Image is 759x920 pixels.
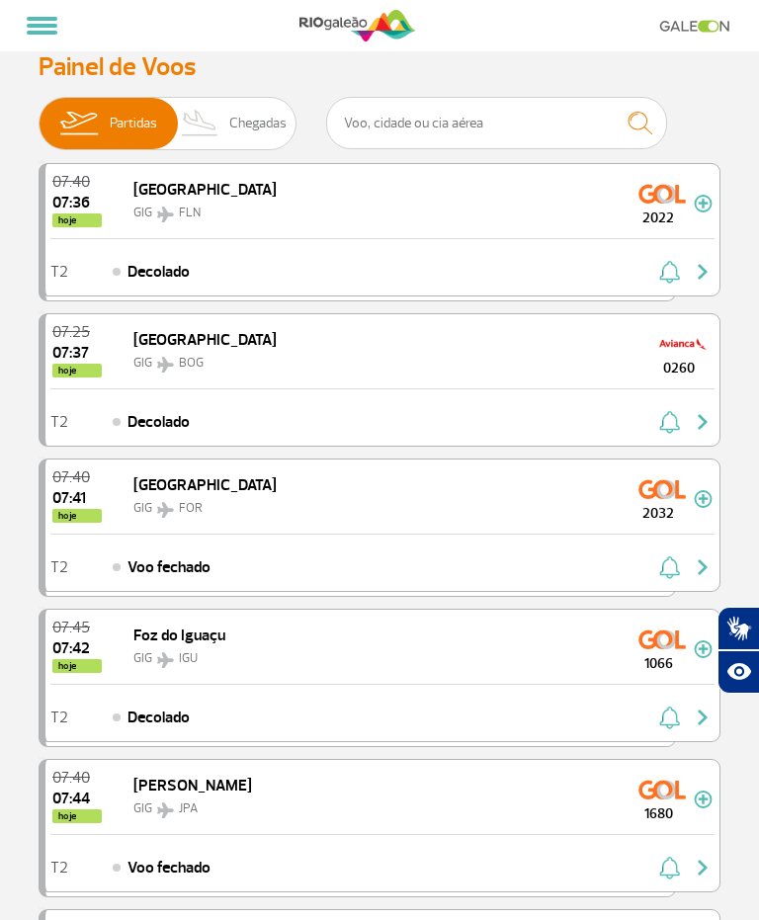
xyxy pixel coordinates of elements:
[694,791,713,808] img: mais-info-painel-voo.svg
[52,469,102,485] span: 2025-09-27 07:40:00
[52,659,102,673] span: hoje
[623,653,694,674] span: 1066
[50,861,68,875] span: T2
[127,856,211,879] span: Voo fechado
[133,330,277,350] span: [GEOGRAPHIC_DATA]
[623,208,694,228] span: 2022
[179,650,198,666] span: IGU
[717,607,759,694] div: Plugin de acessibilidade da Hand Talk.
[52,324,102,340] span: 2025-09-27 07:25:00
[623,803,694,824] span: 1680
[52,345,102,361] span: 2025-09-27 07:37:00
[638,624,686,655] img: GOL Transportes Aereos
[133,650,152,666] span: GIG
[133,500,152,516] span: GIG
[643,358,715,378] span: 0260
[52,640,102,656] span: 2025-09-27 07:42:30
[179,205,201,220] span: FLN
[326,97,667,149] input: Voo, cidade ou cia aérea
[638,178,686,209] img: GOL Transportes Aereos
[717,650,759,694] button: Abrir recursos assistivos.
[638,473,686,505] img: GOL Transportes Aereos
[133,475,277,495] span: [GEOGRAPHIC_DATA]
[50,265,68,279] span: T2
[133,776,252,795] span: [PERSON_NAME]
[127,260,190,284] span: Decolado
[52,195,102,210] span: 2025-09-27 07:36:38
[229,98,287,149] span: Chegadas
[127,706,190,729] span: Decolado
[659,410,680,434] img: sino-painel-voo.svg
[110,98,157,149] span: Partidas
[691,555,715,579] img: seta-direita-painel-voo.svg
[659,856,680,879] img: sino-painel-voo.svg
[171,98,229,149] img: slider-desembarque
[133,626,225,645] span: Foz do Iguaçu
[50,560,68,574] span: T2
[52,509,102,523] span: hoje
[691,410,715,434] img: seta-direita-painel-voo.svg
[50,711,68,724] span: T2
[691,856,715,879] img: seta-direita-painel-voo.svg
[52,809,102,823] span: hoje
[659,706,680,729] img: sino-painel-voo.svg
[47,98,110,149] img: slider-embarque
[133,180,277,200] span: [GEOGRAPHIC_DATA]
[133,205,152,220] span: GIG
[127,555,211,579] span: Voo fechado
[133,355,152,371] span: GIG
[52,364,102,377] span: hoje
[52,490,102,506] span: 2025-09-27 07:41:20
[179,800,198,816] span: JPA
[691,706,715,729] img: seta-direita-painel-voo.svg
[694,640,713,658] img: mais-info-painel-voo.svg
[179,500,203,516] span: FOR
[127,410,190,434] span: Decolado
[694,195,713,212] img: mais-info-painel-voo.svg
[659,555,680,579] img: sino-painel-voo.svg
[179,355,204,371] span: BOG
[39,51,720,82] h3: Painel de Voos
[659,328,707,360] img: Avianca
[638,774,686,805] img: GOL Transportes Aereos
[623,503,694,524] span: 2032
[659,260,680,284] img: sino-painel-voo.svg
[52,213,102,227] span: hoje
[133,800,152,816] span: GIG
[691,260,715,284] img: seta-direita-painel-voo.svg
[52,174,102,190] span: 2025-09-27 07:40:00
[52,791,102,806] span: 2025-09-27 07:44:10
[694,490,713,508] img: mais-info-painel-voo.svg
[50,415,68,429] span: T2
[52,770,102,786] span: 2025-09-27 07:40:00
[717,607,759,650] button: Abrir tradutor de língua de sinais.
[52,620,102,635] span: 2025-09-27 07:45:00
